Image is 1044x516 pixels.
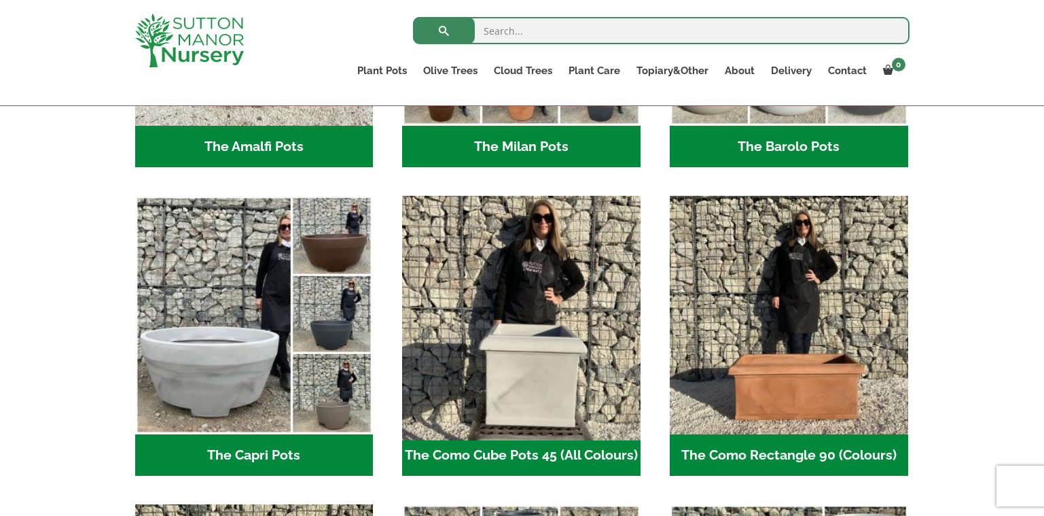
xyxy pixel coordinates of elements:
[628,61,717,80] a: Topiary&Other
[402,434,641,477] h2: The Como Cube Pots 45 (All Colours)
[670,434,908,477] h2: The Como Rectangle 90 (Colours)
[135,434,374,477] h2: The Capri Pots
[560,61,628,80] a: Plant Care
[402,126,641,168] h2: The Milan Pots
[820,61,875,80] a: Contact
[397,190,647,441] img: The Como Cube Pots 45 (All Colours)
[349,61,415,80] a: Plant Pots
[670,196,908,434] img: The Como Rectangle 90 (Colours)
[135,126,374,168] h2: The Amalfi Pots
[135,196,374,476] a: Visit product category The Capri Pots
[413,17,910,44] input: Search...
[486,61,560,80] a: Cloud Trees
[763,61,820,80] a: Delivery
[670,196,908,476] a: Visit product category The Como Rectangle 90 (Colours)
[670,126,908,168] h2: The Barolo Pots
[415,61,486,80] a: Olive Trees
[717,61,763,80] a: About
[402,196,641,476] a: Visit product category The Como Cube Pots 45 (All Colours)
[892,58,905,71] span: 0
[875,61,910,80] a: 0
[135,196,374,434] img: The Capri Pots
[135,14,244,67] img: logo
